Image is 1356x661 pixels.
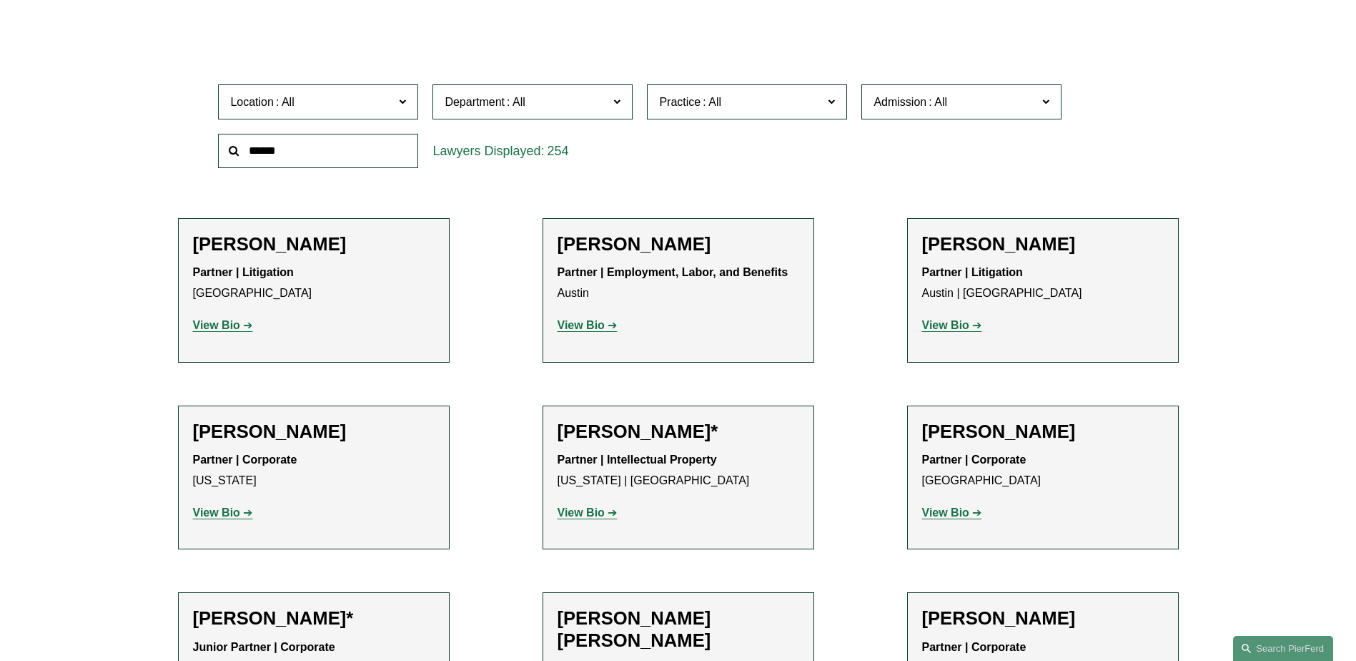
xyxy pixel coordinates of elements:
[193,266,294,278] strong: Partner | Litigation
[547,144,568,158] span: 254
[193,641,335,653] strong: Junior Partner | Corporate
[193,421,435,443] h2: [PERSON_NAME]
[922,454,1026,466] strong: Partner | Corporate
[445,96,505,108] span: Department
[922,319,969,331] strong: View Bio
[193,319,240,331] strong: View Bio
[558,263,799,304] p: Austin
[193,263,435,304] p: [GEOGRAPHIC_DATA]
[922,421,1164,443] h2: [PERSON_NAME]
[922,506,982,519] a: View Bio
[558,319,618,331] a: View Bio
[922,450,1164,491] p: [GEOGRAPHIC_DATA]
[922,266,1023,278] strong: Partner | Litigation
[193,450,435,491] p: [US_STATE]
[558,319,605,331] strong: View Bio
[1233,636,1333,661] a: Search this site
[558,266,788,278] strong: Partner | Employment, Labor, and Benefits
[922,233,1164,255] h2: [PERSON_NAME]
[922,607,1164,630] h2: [PERSON_NAME]
[230,96,274,108] span: Location
[558,506,618,519] a: View Bio
[193,319,253,331] a: View Bio
[193,233,435,255] h2: [PERSON_NAME]
[558,421,799,443] h2: [PERSON_NAME]*
[922,263,1164,304] p: Austin | [GEOGRAPHIC_DATA]
[558,450,799,491] p: [US_STATE] | [GEOGRAPHIC_DATA]
[558,454,717,466] strong: Partner | Intellectual Property
[193,506,240,519] strong: View Bio
[922,319,982,331] a: View Bio
[193,454,297,466] strong: Partner | Corporate
[558,506,605,519] strong: View Bio
[193,607,435,630] h2: [PERSON_NAME]*
[659,96,701,108] span: Practice
[922,506,969,519] strong: View Bio
[193,506,253,519] a: View Bio
[558,233,799,255] h2: [PERSON_NAME]
[558,607,799,652] h2: [PERSON_NAME] [PERSON_NAME]
[922,641,1026,653] strong: Partner | Corporate
[874,96,926,108] span: Admission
